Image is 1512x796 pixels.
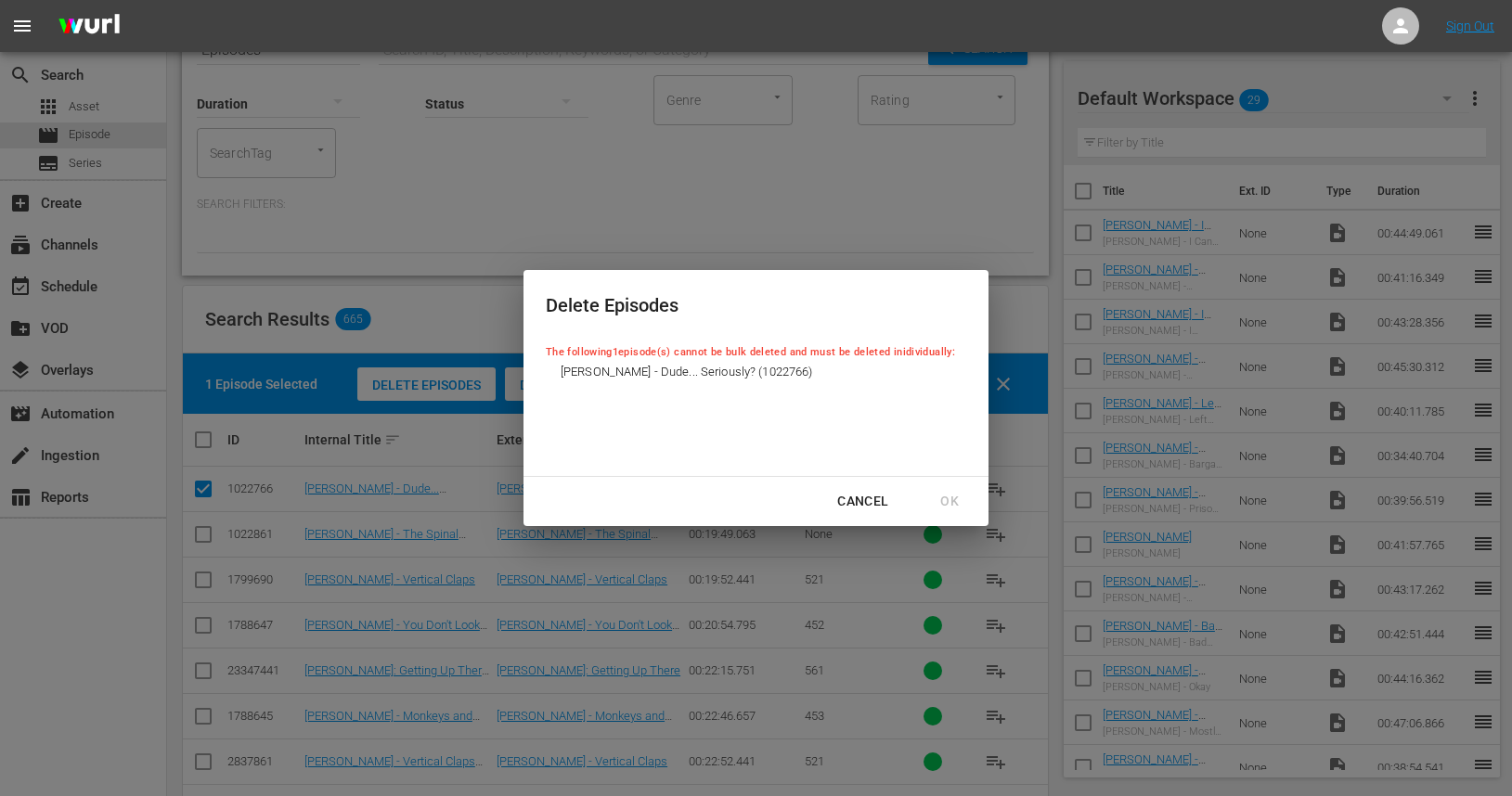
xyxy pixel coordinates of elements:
[815,484,911,519] button: Cancel
[11,15,33,37] span: menu
[546,292,955,319] div: Delete Episodes
[1446,19,1494,33] a: Sign Out
[561,363,865,381] span: [PERSON_NAME] - Dude... Seriously? (1022766)
[45,5,134,48] img: ans4CAIJ8jUAAAAAAAAAAAAAAAAAAAAAAAAgQb4GAAAAAAAAAAAAAAAAAAAAAAAAJMjXAAAAAAAAAAAAAAAAAAAAAAAAgAT5G...
[822,490,903,513] div: Cancel
[546,344,955,361] p: The following 1 episode(s) cannot be bulk deleted and must be deleted inidividually:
